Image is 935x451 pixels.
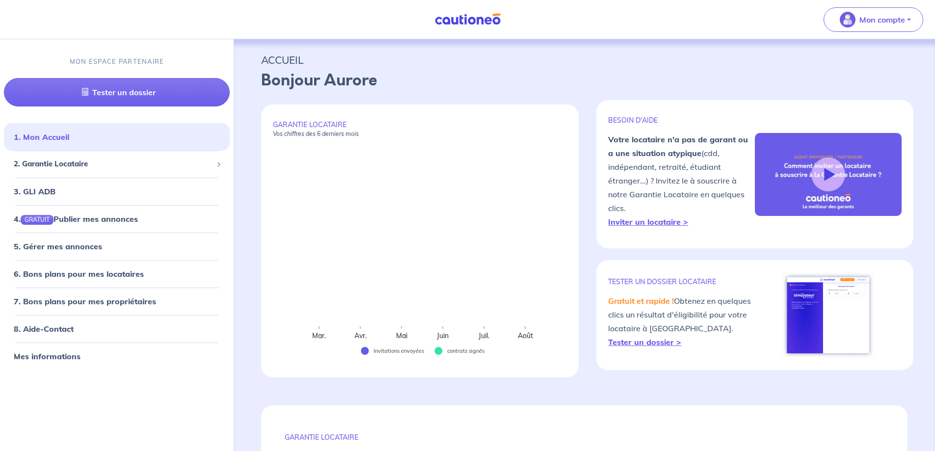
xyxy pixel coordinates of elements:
[273,130,359,137] em: Vos chiffres des 6 derniers mois
[14,324,74,334] a: 8. Aide-Contact
[840,12,855,27] img: illu_account_valid_menu.svg
[608,133,755,229] p: (cdd, indépendant, retraité, étudiant étranger...) ? Invitez le à souscrire à notre Garantie Loca...
[70,57,164,66] p: MON ESPACE PARTENAIRE
[608,134,748,158] strong: Votre locataire n'a pas de garant ou a une situation atypique
[4,264,230,284] div: 6. Bons plans pour mes locataires
[608,116,755,125] p: BESOIN D'AIDE
[14,351,80,361] a: Mes informations
[14,241,102,251] a: 5. Gérer mes annonces
[273,120,567,138] p: GARANTIE LOCATAIRE
[755,133,902,215] img: video-gli-new-none.jpg
[354,331,367,340] text: Avr.
[4,319,230,339] div: 8. Aide-Contact
[431,13,505,26] img: Cautioneo
[4,78,230,106] a: Tester un dossier
[14,186,55,196] a: 3. GLI ADB
[608,217,688,227] a: Inviter un locataire >
[478,331,489,340] text: Juil.
[396,331,407,340] text: Mai
[782,272,875,358] img: simulateur.png
[14,296,156,306] a: 7. Bons plans pour mes propriétaires
[4,346,230,366] div: Mes informations
[4,155,230,174] div: 2. Garantie Locataire
[608,277,755,286] p: TESTER un dossier locataire
[261,51,908,69] p: ACCUEIL
[4,127,230,147] div: 1. Mon Accueil
[14,214,138,224] a: 4.GRATUITPublier mes annonces
[261,69,908,92] p: Bonjour Aurore
[608,296,674,306] em: Gratuit et rapide !
[4,292,230,311] div: 7. Bons plans pour mes propriétaires
[859,14,905,26] p: Mon compte
[824,7,923,32] button: illu_account_valid_menu.svgMon compte
[14,132,69,142] a: 1. Mon Accueil
[14,159,213,170] span: 2. Garantie Locataire
[436,331,449,340] text: Juin
[312,331,326,340] text: Mar.
[14,269,144,279] a: 6. Bons plans pour mes locataires
[608,294,755,349] p: Obtenez en quelques clics un résultat d'éligibilité pour votre locataire à [GEOGRAPHIC_DATA].
[4,182,230,201] div: 3. GLI ADB
[4,209,230,229] div: 4.GRATUITPublier mes annonces
[4,237,230,256] div: 5. Gérer mes annonces
[608,337,681,347] a: Tester un dossier >
[285,433,884,442] p: GARANTIE LOCATAIRE
[518,331,533,340] text: Août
